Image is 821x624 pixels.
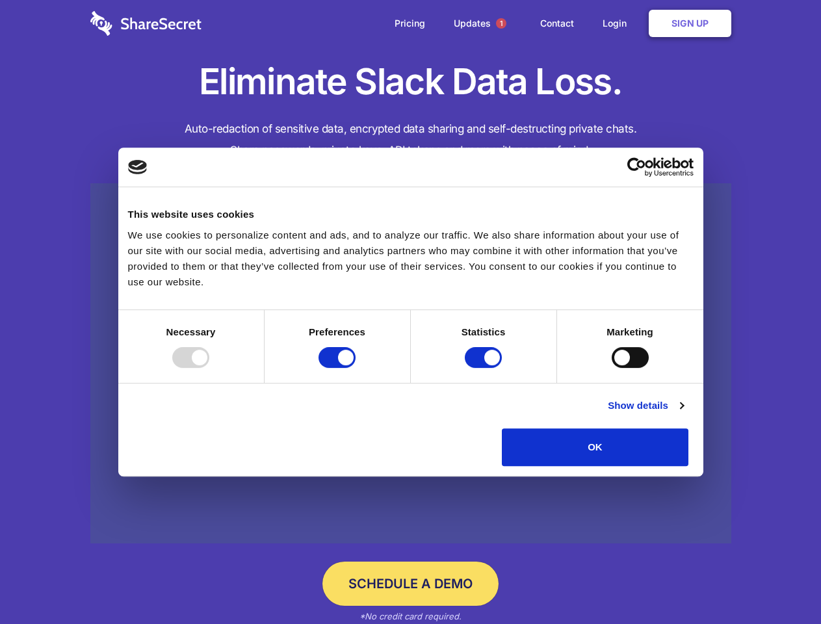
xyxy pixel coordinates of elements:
a: Pricing [382,3,438,44]
strong: Statistics [462,326,506,337]
strong: Preferences [309,326,365,337]
button: OK [502,428,688,466]
a: Contact [527,3,587,44]
strong: Marketing [606,326,653,337]
div: This website uses cookies [128,207,694,222]
a: Usercentrics Cookiebot - opens in a new window [580,157,694,177]
a: Sign Up [649,10,731,37]
strong: Necessary [166,326,216,337]
a: Login [590,3,646,44]
img: logo-wordmark-white-trans-d4663122ce5f474addd5e946df7df03e33cb6a1c49d2221995e7729f52c070b2.svg [90,11,202,36]
a: Show details [608,398,683,413]
h4: Auto-redaction of sensitive data, encrypted data sharing and self-destructing private chats. Shar... [90,118,731,161]
span: 1 [496,18,506,29]
div: We use cookies to personalize content and ads, and to analyze our traffic. We also share informat... [128,227,694,290]
h1: Eliminate Slack Data Loss. [90,58,731,105]
a: Schedule a Demo [322,562,499,606]
em: *No credit card required. [359,611,462,621]
img: logo [128,160,148,174]
a: Wistia video thumbnail [90,183,731,544]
